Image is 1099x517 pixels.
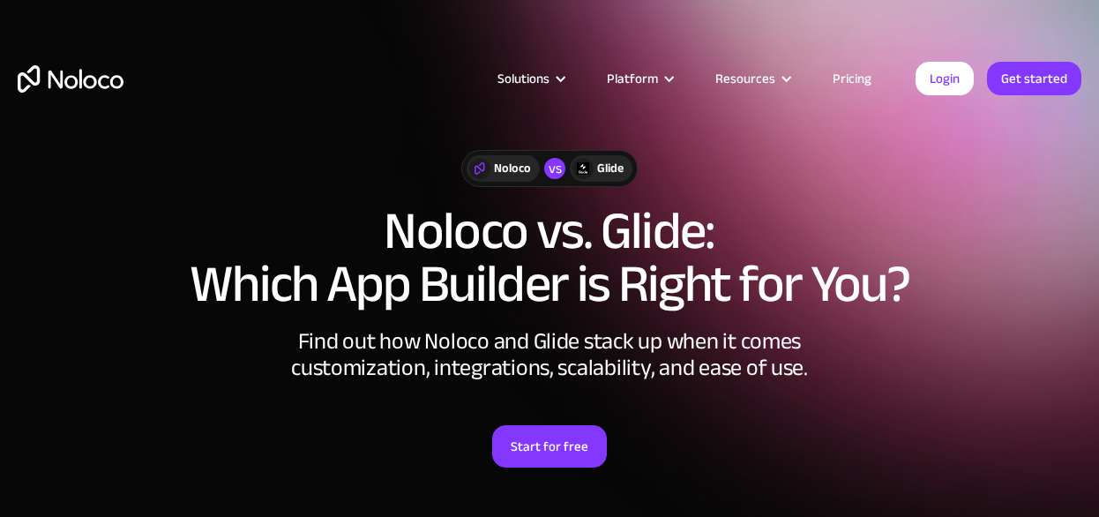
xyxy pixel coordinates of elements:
[492,425,607,468] a: Start for free
[585,67,693,90] div: Platform
[497,67,549,90] div: Solutions
[607,67,658,90] div: Platform
[475,67,585,90] div: Solutions
[987,62,1081,95] a: Get started
[18,65,123,93] a: home
[494,159,531,178] div: Noloco
[544,158,565,179] div: vs
[715,67,775,90] div: Resources
[693,67,811,90] div: Resources
[811,67,893,90] a: Pricing
[18,205,1081,311] h1: Noloco vs. Glide: Which App Builder is Right for You?
[916,62,974,95] a: Login
[285,328,814,381] div: Find out how Noloco and Glide stack up when it comes customization, integrations, scalability, an...
[597,159,624,178] div: Glide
